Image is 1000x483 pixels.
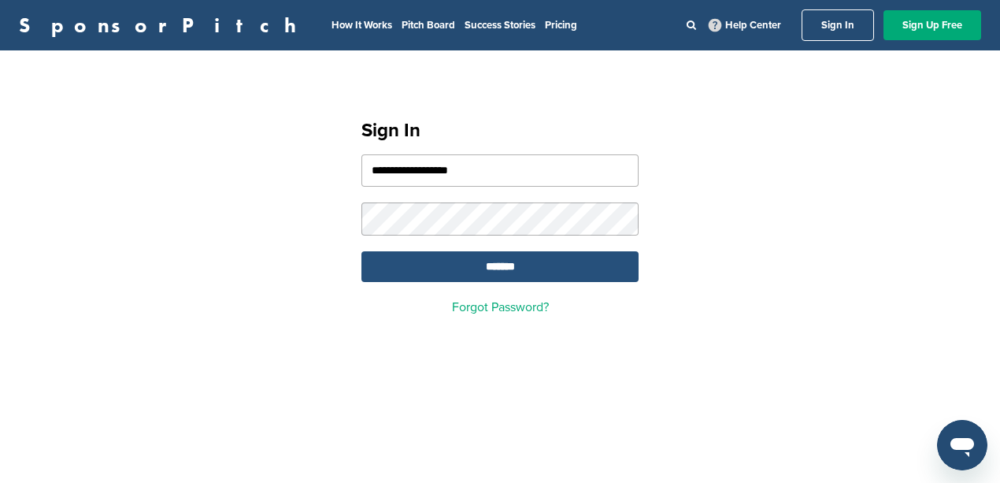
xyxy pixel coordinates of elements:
a: Sign In [802,9,874,41]
a: How It Works [331,19,392,32]
a: Pitch Board [402,19,455,32]
a: Success Stories [465,19,535,32]
a: Help Center [706,16,784,35]
a: Sign Up Free [883,10,981,40]
a: SponsorPitch [19,15,306,35]
a: Pricing [545,19,577,32]
h1: Sign In [361,117,639,145]
iframe: Button to launch messaging window [937,420,987,470]
a: Forgot Password? [452,299,549,315]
